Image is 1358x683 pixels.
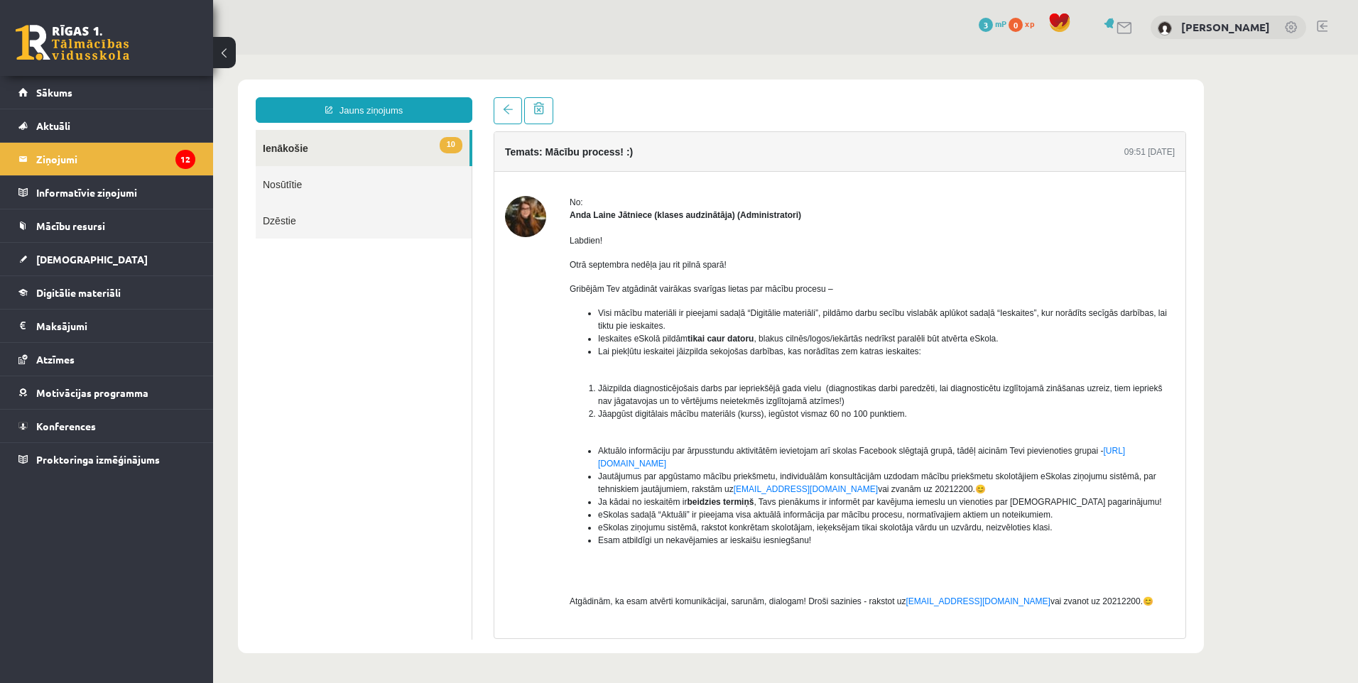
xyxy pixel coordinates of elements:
a: [DEMOGRAPHIC_DATA] [18,243,195,275]
span: Ja kādai no ieskaitēm ir , Tavs pienākums ir informēt par kavējuma iemeslu un vienoties par [DEMO... [385,442,949,452]
a: Proktoringa izmēģinājums [18,443,195,476]
legend: Informatīvie ziņojumi [36,176,195,209]
span: 0 [1009,18,1023,32]
a: Nosūtītie [43,111,259,148]
span: Atgādinām, ka esam atvērti komunikācijai, sarunām, dialogam! Droši sazinies - rakstot uz vai zvan... [357,542,940,552]
span: mP [995,18,1006,29]
img: Anda Laine Jātniece (klases audzinātāja) [292,141,333,182]
a: Digitālie materiāli [18,276,195,309]
span: Jāapgūst digitālais mācību materiāls (kurss), iegūstot vismaz 60 no 100 punktiem. [385,354,694,364]
span: Atzīmes [36,353,75,366]
span: Lai piekļūtu ieskaitei jāizpilda sekojošas darbības, kas norādītas zem katras ieskaites: [385,292,708,302]
span: Visi mācību materiāli ir pieejami sadaļā “Digitālie materiāli”, pildāmo darbu secību vislabāk apl... [385,253,954,276]
span: Esam atbildīgi un nekavējamies ar ieskaišu iesniegšanu! [385,481,598,491]
div: No: [357,141,962,154]
span: 3 [979,18,993,32]
a: Dzēstie [43,148,259,184]
span: eSkolas sadaļā “Aktuāli” ir pieejama visa aktuālā informācija par mācību procesu, normatīvajiem a... [385,455,840,465]
a: 3 mP [979,18,1006,29]
span: Mācību resursi [36,219,105,232]
span: 10 [227,82,249,99]
legend: Ziņojumi [36,143,195,175]
span: Gribējām Tev atgādināt vairākas svarīgas lietas par mācību procesu – [357,229,620,239]
span: Proktoringa izmēģinājums [36,453,160,466]
span: Aktuālo informāciju par ārpusstundu aktivitātēm ievietojam arī skolas Facebook slēgtajā grupā, tā... [385,391,912,414]
div: 09:51 [DATE] [911,91,962,104]
b: beidzies termiņš [474,442,541,452]
span: eSkolas ziņojumu sistēmā, rakstot konkrētam skolotājam, ieķeksējam tikai skolotāja vārdu un uzvār... [385,468,840,478]
span: Jāizpilda diagnosticējošais darbs par iepriekšējā gada vielu (diagnostikas darbi paredzēti, lai d... [385,329,949,351]
a: Maksājumi [18,310,195,342]
span: Sākums [36,86,72,99]
span: [DEMOGRAPHIC_DATA] [36,253,148,266]
span: xp [1025,18,1034,29]
a: Rīgas 1. Tālmācības vidusskola [16,25,129,60]
span: 😊 [930,542,940,552]
a: Jauns ziņojums [43,43,259,68]
a: 10Ienākošie [43,75,256,111]
span: Labdien! [357,181,389,191]
a: Konferences [18,410,195,442]
span: Jautājumus par apgūstamo mācību priekšmetu, individuālām konsultācijām uzdodam mācību priekšmetu ... [385,417,943,439]
b: tikai caur datoru [474,279,541,289]
legend: Maksājumi [36,310,195,342]
span: Otrā septembra nedēļa jau rit pilnā sparā! [357,205,514,215]
span: Ieskaites eSkolā pildām , blakus cilnēs/logos/iekārtās nedrīkst paralēli būt atvērta eSkola. [385,279,786,289]
a: Ziņojumi12 [18,143,195,175]
a: [PERSON_NAME] [1181,20,1270,34]
i: 12 [175,150,195,169]
a: Motivācijas programma [18,376,195,409]
span: Konferences [36,420,96,432]
a: [EMAIL_ADDRESS][DOMAIN_NAME] [693,542,837,552]
a: Mācību resursi [18,209,195,242]
span: Digitālie materiāli [36,286,121,299]
span: Aktuāli [36,119,70,132]
span: 😊 [762,430,773,439]
a: Sākums [18,76,195,109]
img: Daniels Trofimovs [1158,21,1172,35]
a: Aktuāli [18,109,195,142]
h4: Temats: Mācību process! :) [292,92,420,103]
a: [EMAIL_ADDRESS][DOMAIN_NAME] [521,430,665,439]
a: 0 xp [1009,18,1041,29]
a: Informatīvie ziņojumi [18,176,195,209]
strong: Anda Laine Jātniece (klases audzinātāja) (Administratori) [357,155,588,165]
span: Motivācijas programma [36,386,148,399]
a: Atzīmes [18,343,195,376]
